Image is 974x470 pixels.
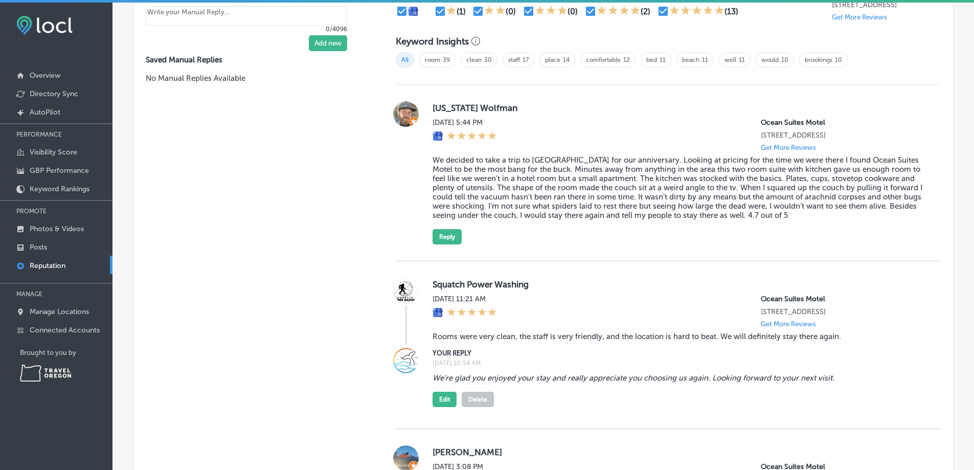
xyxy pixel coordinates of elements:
[433,279,924,289] label: Squatch Power Washing
[462,392,494,407] button: Delete
[309,35,347,51] button: Add new
[761,320,816,328] p: Get More Reviews
[20,365,71,382] img: Travel Oregon
[16,16,73,35] img: fda3e92497d09a02dc62c9cd864e3231.png
[545,56,560,63] a: place
[433,349,924,357] label: YOUR REPLY
[832,13,887,21] p: Get More Reviews
[396,52,414,68] span: All
[433,332,924,341] blockquote: Rooms were very clean, the staff is very friendly, and the location is hard to beat. We will defi...
[724,7,738,16] div: (13)
[508,56,520,63] a: staff
[761,144,816,151] p: Get More Reviews
[597,5,641,17] div: 4 Stars
[669,5,724,17] div: 5 Stars
[506,7,516,16] div: (0)
[30,225,84,233] p: Photos & Videos
[30,185,89,193] p: Keyword Rankings
[433,447,924,457] label: [PERSON_NAME]
[447,131,497,142] div: 5 Stars
[30,261,65,270] p: Reputation
[393,348,419,373] img: Image
[433,118,497,127] label: [DATE] 5:44 PM
[146,6,347,26] textarea: Create your Quick Reply
[586,56,621,63] a: comfortable
[433,373,924,383] blockquote: We’re glad you enjoyed your stay and really appreciate you choosing us again. Looking forward to ...
[781,56,788,63] a: 10
[646,56,657,63] a: bed
[682,56,699,63] a: beach
[466,56,482,63] a: clean
[433,229,462,244] button: Reply
[761,307,924,316] p: 16045 Lower Harbor Road
[433,392,457,407] button: Edit
[443,56,450,63] a: 39
[433,155,924,220] blockquote: We decided to take a trip to [GEOGRAPHIC_DATA] for our anniversary. Looking at pricing for the ti...
[724,56,736,63] a: well
[146,73,363,84] p: No Manual Replies Available
[623,56,630,63] a: 12
[761,131,924,140] p: 16045 Lower Harbor Road
[641,7,650,16] div: (2)
[739,56,745,63] a: 11
[146,26,347,33] p: 0/4096
[563,56,570,63] a: 14
[660,56,666,63] a: 11
[30,89,78,98] p: Directory Sync
[447,307,497,319] div: 5 Stars
[30,243,47,252] p: Posts
[425,56,440,63] a: room
[484,5,506,17] div: 2 Stars
[433,103,924,113] label: [US_STATE] Wolfman
[761,56,779,63] a: would
[30,148,77,156] p: Visibility Score
[433,360,924,367] label: [DATE] 10:54 AM
[761,118,924,127] p: Ocean Suites Motel
[20,349,112,356] p: Brought to you by
[433,295,497,303] label: [DATE] 11:21 AM
[535,5,568,17] div: 3 Stars
[568,7,578,16] div: (0)
[30,326,100,334] p: Connected Accounts
[396,36,469,47] h3: Keyword Insights
[457,7,466,16] div: (1)
[832,1,941,9] p: 16045 Lower Harbor Road Harbor, OR 97415-8310, US
[446,5,457,17] div: 1 Star
[30,108,60,117] p: AutoPilot
[702,56,708,63] a: 11
[30,71,60,80] p: Overview
[30,166,89,175] p: GBP Performance
[805,56,832,63] a: brookings
[761,295,924,303] p: Ocean Suites Motel
[30,307,89,316] p: Manage Locations
[484,56,492,63] a: 30
[146,55,363,64] label: Saved Manual Replies
[835,56,842,63] a: 10
[523,56,529,63] a: 17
